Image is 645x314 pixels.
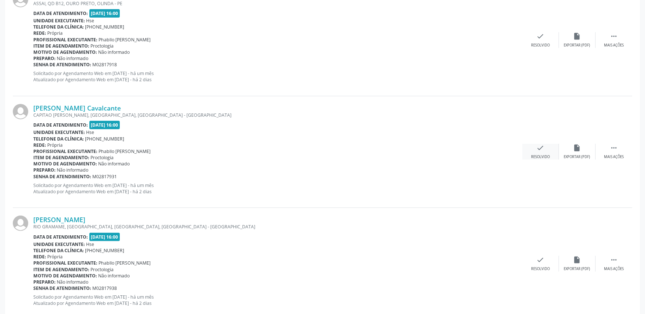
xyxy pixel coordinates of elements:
[573,32,581,40] i: insert_drive_file
[531,154,550,160] div: Resolvido
[89,9,120,18] span: [DATE] 16:00
[33,129,85,135] b: Unidade executante:
[93,173,117,180] span: M02817931
[33,136,84,142] b: Telefone da clínica:
[33,18,85,24] b: Unidade executante:
[99,273,130,279] span: Não informado
[33,182,522,195] p: Solicitado por Agendamento Web em [DATE] - há um mês Atualizado por Agendamento Web em [DATE] - h...
[564,266,590,272] div: Exportar (PDF)
[33,241,85,247] b: Unidade executante:
[86,241,94,247] span: Hse
[91,266,114,273] span: Proctologia
[33,294,522,306] p: Solicitado por Agendamento Web em [DATE] - há um mês Atualizado por Agendamento Web em [DATE] - h...
[33,279,56,285] b: Preparo:
[531,43,550,48] div: Resolvido
[33,247,84,254] b: Telefone da clínica:
[604,43,624,48] div: Mais ações
[604,266,624,272] div: Mais ações
[33,148,97,154] b: Profissional executante:
[93,61,117,68] span: M02817918
[564,154,590,160] div: Exportar (PDF)
[33,154,89,161] b: Item de agendamento:
[85,136,125,142] span: [PHONE_NUMBER]
[33,234,88,240] b: Data de atendimento:
[564,43,590,48] div: Exportar (PDF)
[99,260,151,266] span: Phabllo [PERSON_NAME]
[33,260,97,266] b: Profissional executante:
[33,122,88,128] b: Data de atendimento:
[85,247,125,254] span: [PHONE_NUMBER]
[537,144,545,152] i: check
[33,273,97,279] b: Motivo de agendamento:
[573,256,581,264] i: insert_drive_file
[33,224,522,230] div: RIO GRAMAME, [GEOGRAPHIC_DATA], [GEOGRAPHIC_DATA], [GEOGRAPHIC_DATA] - [GEOGRAPHIC_DATA]
[48,142,63,148] span: Própria
[604,154,624,160] div: Mais ações
[99,49,130,55] span: Não informado
[33,173,91,180] b: Senha de atendimento:
[99,148,151,154] span: Phabllo [PERSON_NAME]
[610,144,618,152] i: 
[33,266,89,273] b: Item de agendamento:
[610,32,618,40] i: 
[33,104,121,112] a: [PERSON_NAME] Cavalcante
[13,104,28,119] img: img
[13,216,28,231] img: img
[33,167,56,173] b: Preparo:
[85,24,125,30] span: [PHONE_NUMBER]
[33,55,56,61] b: Preparo:
[33,0,522,7] div: ASSAI, QD B12, OURO PRETO, OLINDA - PE
[33,285,91,291] b: Senha de atendimento:
[33,10,88,16] b: Data de atendimento:
[33,43,89,49] b: Item de agendamento:
[91,43,114,49] span: Proctologia
[33,37,97,43] b: Profissional executante:
[537,256,545,264] i: check
[33,24,84,30] b: Telefone da clínica:
[573,144,581,152] i: insert_drive_file
[57,167,89,173] span: Não informado
[33,61,91,68] b: Senha de atendimento:
[48,30,63,36] span: Própria
[57,279,89,285] span: Não informado
[86,129,94,135] span: Hse
[33,30,46,36] b: Rede:
[89,233,120,241] span: [DATE] 16:00
[33,70,522,83] p: Solicitado por Agendamento Web em [DATE] - há um mês Atualizado por Agendamento Web em [DATE] - h...
[610,256,618,264] i: 
[99,161,130,167] span: Não informado
[89,121,120,129] span: [DATE] 16:00
[33,161,97,167] b: Motivo de agendamento:
[33,216,85,224] a: [PERSON_NAME]
[33,254,46,260] b: Rede:
[33,49,97,55] b: Motivo de agendamento:
[531,266,550,272] div: Resolvido
[86,18,94,24] span: Hse
[91,154,114,161] span: Proctologia
[93,285,117,291] span: M02817938
[33,142,46,148] b: Rede:
[57,55,89,61] span: Não informado
[33,112,522,118] div: CAPITAO [PERSON_NAME], [GEOGRAPHIC_DATA], [GEOGRAPHIC_DATA] - [GEOGRAPHIC_DATA]
[99,37,151,43] span: Phabllo [PERSON_NAME]
[48,254,63,260] span: Própria
[537,32,545,40] i: check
